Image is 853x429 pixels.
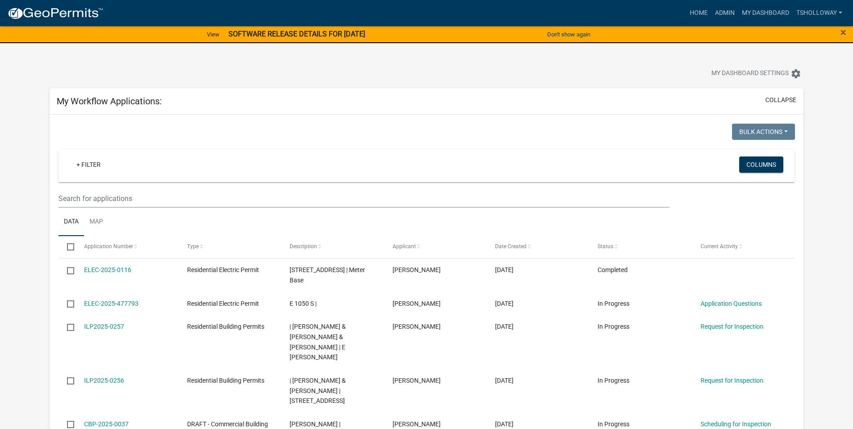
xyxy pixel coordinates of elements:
datatable-header-cell: Status [589,236,692,258]
button: Don't show again [544,27,594,42]
datatable-header-cell: Application Number [76,236,178,258]
button: collapse [765,95,796,105]
a: My Dashboard [738,4,793,22]
span: Tammy Holloway [393,323,441,330]
a: CBP-2025-0037 [84,420,129,428]
datatable-header-cell: Current Activity [692,236,794,258]
span: Tammy Holloway [393,266,441,273]
i: settings [790,68,801,79]
datatable-header-cell: Applicant [384,236,486,258]
span: Residential Electric Permit [187,266,259,273]
a: ILP2025-0257 [84,323,124,330]
span: 09/12/2025 [495,300,514,307]
a: Map [84,208,108,237]
a: Application Questions [701,300,762,307]
span: Residential Building Permits [187,323,264,330]
datatable-header-cell: Select [58,236,76,258]
a: tsholloway [793,4,846,22]
a: Admin [711,4,738,22]
button: My Dashboard Settingssettings [704,65,808,82]
span: In Progress [598,420,630,428]
span: Status [598,243,613,250]
button: Close [840,27,846,38]
span: In Progress [598,323,630,330]
span: Residential Building Permits [187,377,264,384]
span: E 1050 S | [290,300,317,307]
a: Data [58,208,84,237]
span: × [840,26,846,39]
span: Applicant [393,243,416,250]
a: ELEC-2025-0116 [84,266,131,273]
a: Request for Inspection [701,377,764,384]
datatable-header-cell: Date Created [487,236,589,258]
strong: SOFTWARE RELEASE DETAILS FOR [DATE] [228,30,365,38]
span: Current Activity [701,243,738,250]
span: 1312 S MAIN ST | Meter Base [290,266,365,284]
a: Home [686,4,711,22]
span: In Progress [598,377,630,384]
a: ELEC-2025-477793 [84,300,138,307]
datatable-header-cell: Description [281,236,384,258]
a: Scheduling for Inspection [701,420,771,428]
span: 09/23/2025 [495,266,514,273]
input: Search for applications [58,189,670,208]
h5: My Workflow Applications: [57,96,162,107]
button: Columns [739,156,783,173]
datatable-header-cell: Type [179,236,281,258]
a: ILP2025-0256 [84,377,124,384]
a: Request for Inspection [701,323,764,330]
a: View [203,27,223,42]
span: 09/12/2025 [495,323,514,330]
span: Residential Electric Permit [187,300,259,307]
span: Tammy Holloway [393,300,441,307]
span: Application Number [84,243,133,250]
span: 09/12/2025 [495,377,514,384]
span: Completed [598,266,628,273]
span: 09/12/2025 [495,420,514,428]
span: My Dashboard Settings [711,68,789,79]
span: Tammy Holloway [393,377,441,384]
span: Tammy Holloway [393,420,441,428]
span: Date Created [495,243,527,250]
button: Bulk Actions [732,124,795,140]
span: In Progress [598,300,630,307]
a: + Filter [69,156,108,173]
span: | SHEVEILY, DOUGLAS & CHRISTIE | 115 W 6TH ST [290,377,346,405]
span: Type [187,243,199,250]
span: Description [290,243,317,250]
span: | Garcia, Jesus B & Jessie Garcia & David Garcia | E BRADFORD PIKE [290,323,346,361]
